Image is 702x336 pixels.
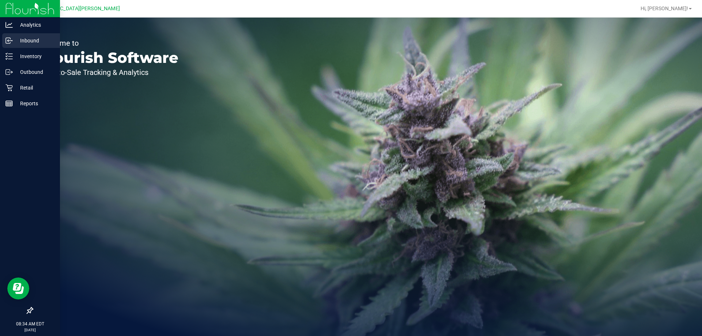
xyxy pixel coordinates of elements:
[39,69,178,76] p: Seed-to-Sale Tracking & Analytics
[39,39,178,47] p: Welcome to
[13,20,57,29] p: Analytics
[13,83,57,92] p: Retail
[3,327,57,333] p: [DATE]
[13,52,57,61] p: Inventory
[641,5,688,11] span: Hi, [PERSON_NAME]!
[13,68,57,76] p: Outbound
[30,5,120,12] span: [GEOGRAPHIC_DATA][PERSON_NAME]
[5,100,13,107] inline-svg: Reports
[13,99,57,108] p: Reports
[5,68,13,76] inline-svg: Outbound
[3,321,57,327] p: 08:34 AM EDT
[5,37,13,44] inline-svg: Inbound
[7,278,29,299] iframe: Resource center
[39,50,178,65] p: Flourish Software
[13,36,57,45] p: Inbound
[5,21,13,29] inline-svg: Analytics
[5,53,13,60] inline-svg: Inventory
[5,84,13,91] inline-svg: Retail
